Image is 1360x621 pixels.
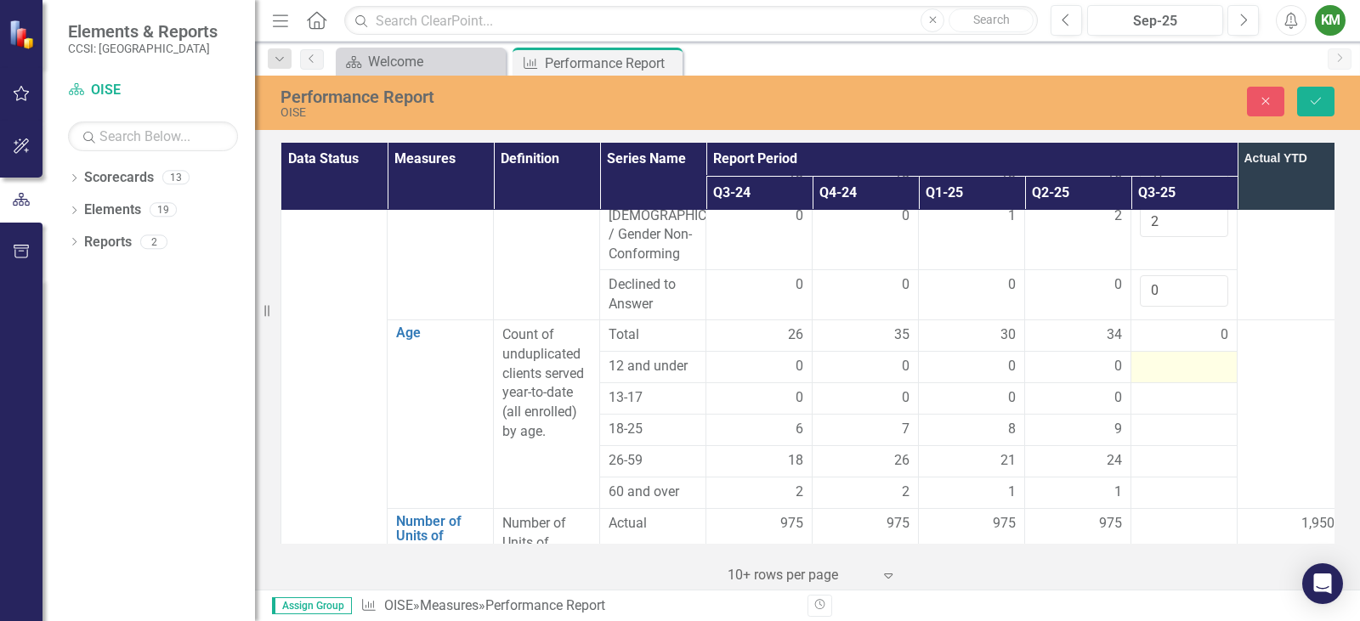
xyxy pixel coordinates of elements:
[1107,325,1122,345] span: 34
[973,13,1010,26] span: Search
[68,21,218,42] span: Elements & Reports
[609,357,697,376] span: 12 and under
[1008,420,1016,439] span: 8
[360,596,795,616] div: » »
[894,451,909,471] span: 26
[396,514,484,559] a: Number of Units of Service
[545,53,678,74] div: Performance Report
[609,388,697,408] span: 13-17
[340,51,501,72] a: Welcome
[1093,11,1217,31] div: Sep-25
[1087,5,1223,36] button: Sep-25
[780,514,803,533] span: 975
[8,18,39,49] img: ClearPoint Strategy
[1008,275,1016,295] span: 0
[796,206,803,226] span: 0
[502,325,591,442] p: Count of unduplicated clients served year-to-date (all enrolled) by age.
[1315,5,1346,36] button: KM
[1008,388,1016,408] span: 0
[162,171,190,185] div: 13
[1114,420,1122,439] span: 9
[272,597,352,614] span: Assign Group
[1301,515,1334,531] span: 1,950
[993,514,1016,533] span: 975
[485,597,605,613] div: Performance Report
[902,357,909,376] span: 0
[1114,357,1122,376] span: 0
[609,514,697,533] span: Actual
[1099,514,1122,533] span: 975
[902,275,909,295] span: 0
[280,88,865,106] div: Performance Report
[887,514,909,533] span: 975
[68,121,238,151] input: Search Below...
[1114,483,1122,502] span: 1
[1221,325,1228,345] span: 0
[1000,325,1016,345] span: 30
[902,206,909,226] span: 0
[902,420,909,439] span: 7
[796,357,803,376] span: 0
[788,451,803,471] span: 18
[609,483,697,502] span: 60 and over
[1000,451,1016,471] span: 21
[420,597,479,613] a: Measures
[1114,275,1122,295] span: 0
[1008,206,1016,226] span: 1
[396,325,484,341] a: Age
[902,388,909,408] span: 0
[68,42,218,55] small: CCSI: [GEOGRAPHIC_DATA]
[796,420,803,439] span: 6
[84,168,154,188] a: Scorecards
[609,420,697,439] span: 18-25
[1302,563,1343,604] div: Open Intercom Messenger
[84,200,141,220] a: Elements
[796,275,803,295] span: 0
[609,325,697,345] span: Total
[609,275,697,314] span: Declined to Answer
[150,203,177,217] div: 19
[280,106,865,119] div: OISE
[344,6,1038,36] input: Search ClearPoint...
[1107,451,1122,471] span: 24
[1114,206,1122,226] span: 2
[902,483,909,502] span: 2
[609,451,697,471] span: 26-59
[796,388,803,408] span: 0
[368,51,501,72] div: Welcome
[894,325,909,345] span: 35
[788,325,803,345] span: 26
[140,234,167,249] div: 2
[1008,357,1016,376] span: 0
[1008,483,1016,502] span: 1
[949,8,1034,32] button: Search
[384,597,413,613] a: OISE
[1114,388,1122,408] span: 0
[84,233,132,252] a: Reports
[796,483,803,502] span: 2
[609,206,697,265] span: [DEMOGRAPHIC_DATA] / Gender Non-Conforming
[68,81,238,100] a: OISE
